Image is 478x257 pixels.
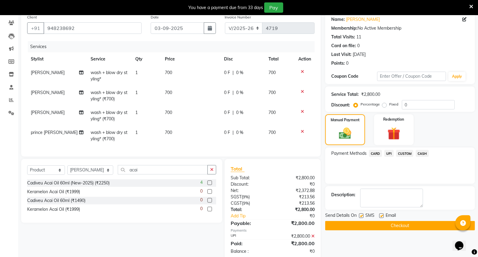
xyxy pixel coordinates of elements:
input: Enter Offer / Coupon Code [377,72,446,81]
div: Coupon Code [331,73,377,80]
span: [PERSON_NAME] [31,110,65,115]
div: Balance : [226,248,273,255]
div: ₹2,800.00 [361,91,380,98]
span: SGST [231,194,242,200]
span: Email [386,212,396,220]
div: Name: [331,16,345,23]
a: [PERSON_NAME] [346,16,380,23]
div: UPI [226,233,273,239]
span: wash + blow dry styling* (₹700) [91,130,127,142]
span: 0 [200,206,203,212]
input: Search or Scan [118,165,208,174]
span: | [233,89,234,96]
th: Total [265,52,295,66]
div: 0 [357,43,360,49]
span: 9% [243,201,249,206]
span: CASH [416,150,429,157]
label: Manual Payment [331,117,360,123]
div: ₹0 [281,213,319,219]
span: [PERSON_NAME] [31,90,65,95]
span: SMS [365,212,374,220]
div: Sub Total: [226,175,273,181]
iframe: chat widget [453,233,472,251]
div: Cadiveu Acai Oil 60ml (New-2025) (₹2250) [27,180,110,186]
span: | [233,129,234,136]
div: Keramelon Acai Oil (₹1999) [27,189,80,195]
div: [DATE] [353,51,366,58]
div: ₹0 [273,181,319,187]
span: 0 % [236,129,243,136]
span: 700 [165,90,172,95]
div: Last Visit: [331,51,351,58]
span: 4 [200,179,203,186]
div: No Active Membership [331,25,469,31]
span: wash + blow dry styling* (₹700) [91,110,127,122]
span: 700 [165,110,172,115]
div: Membership: [331,25,358,31]
span: 700 [268,130,276,135]
div: ₹2,800.00 [273,175,319,181]
div: ₹213.56 [273,200,319,207]
span: 700 [165,70,172,75]
button: Apply [448,72,466,81]
span: 1 [135,90,138,95]
label: Redemption [383,117,404,122]
th: Price [161,52,220,66]
div: ₹2,800.00 [273,220,319,227]
span: 1 [135,70,138,75]
div: Card on file: [331,43,356,49]
div: You have a payment due from 33 days [188,5,263,11]
th: Service [87,52,132,66]
span: 0 [200,197,203,203]
div: Total Visits: [331,34,355,40]
span: 700 [268,90,276,95]
label: Client [27,15,37,20]
span: CUSTOM [396,150,414,157]
span: 0 F [224,89,230,96]
img: _gift.svg [383,126,404,142]
th: Action [295,52,315,66]
div: ₹2,800.00 [273,233,319,239]
div: Description: [331,192,355,198]
span: Payment Methods [331,150,367,157]
span: wash + blow dry styling* (₹700) [91,90,127,102]
div: Discount: [226,181,273,187]
div: Total: [226,207,273,213]
a: Add Tip [226,213,280,219]
th: Stylist [27,52,87,66]
div: 11 [356,34,361,40]
label: Fixed [389,102,398,107]
span: 0 [200,188,203,194]
span: 1 [135,110,138,115]
span: prince [PERSON_NAME] [31,130,78,135]
div: Paid: [226,240,273,247]
div: ₹2,800.00 [273,207,319,213]
span: [PERSON_NAME] [31,70,65,75]
div: Service Total: [331,91,359,98]
span: Total [231,166,245,172]
span: 700 [268,70,276,75]
div: 0 [346,60,348,67]
span: 9% [243,194,249,199]
span: 0 F [224,129,230,136]
label: Invoice Number [225,15,251,20]
span: 700 [268,110,276,115]
span: | [233,109,234,116]
div: Points: [331,60,345,67]
input: Search by Name/Mobile/Email/Code [43,22,142,34]
span: 0 F [224,109,230,116]
div: Discount: [331,102,350,108]
span: UPI [384,150,394,157]
span: CGST [231,200,242,206]
label: Date [151,15,159,20]
div: Payments [231,228,315,233]
div: ₹0 [273,248,319,255]
div: Cadiveu Acai Oil 60ml (₹1490) [27,197,85,204]
span: 0 % [236,70,243,76]
span: wash + blow dry styling* [91,70,127,82]
span: 0 F [224,70,230,76]
div: Payable: [226,220,273,227]
div: ( ) [226,200,273,207]
div: Services [28,41,319,52]
span: 700 [165,130,172,135]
